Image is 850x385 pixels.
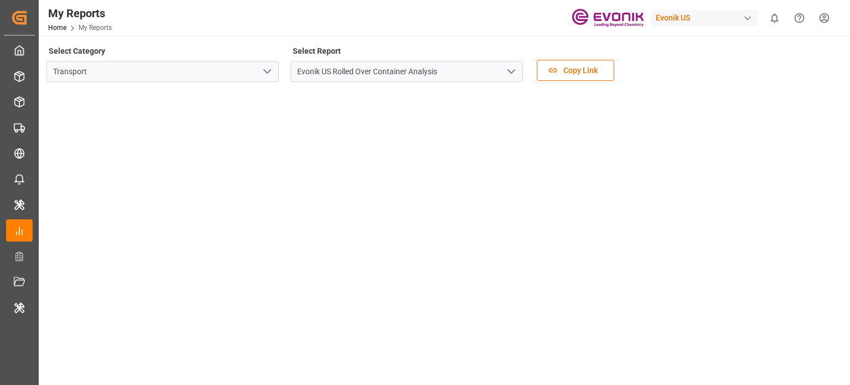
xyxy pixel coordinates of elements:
[572,8,644,28] img: Evonik-brand-mark-Deep-Purple-RGB.jpeg_1700498283.jpeg
[502,63,519,80] button: open menu
[787,6,812,30] button: Help Center
[762,6,787,30] button: show 0 new notifications
[291,61,523,82] input: Type to search/select
[558,65,603,76] span: Copy Link
[48,5,112,22] div: My Reports
[291,43,343,59] label: Select Report
[651,7,762,28] button: Evonik US
[258,63,275,80] button: open menu
[46,43,107,59] label: Select Category
[537,60,614,81] button: Copy Link
[651,10,758,26] div: Evonik US
[48,24,66,32] a: Home
[46,61,279,82] input: Type to search/select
